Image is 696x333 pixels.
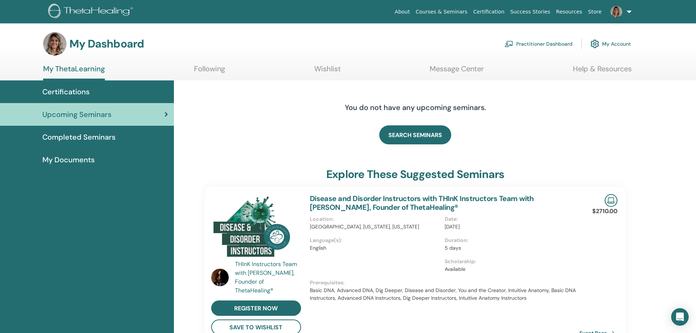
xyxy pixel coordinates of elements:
[310,287,579,302] p: Basic DNA, Advanced DNA, Dig Deeper, Disease and Disorder, You and the Creator, Intuitive Anatomy...
[505,41,513,47] img: chalkboard-teacher.svg
[445,236,575,244] p: Duration :
[611,6,622,18] img: default.jpg
[310,215,440,223] p: Location :
[585,5,605,19] a: Store
[48,4,136,20] img: logo.png
[42,109,111,120] span: Upcoming Seminars
[507,5,553,19] a: Success Stories
[573,64,632,79] a: Help & Resources
[590,36,631,52] a: My Account
[211,300,301,316] a: register now
[445,244,575,252] p: 5 days
[235,260,303,295] a: THInK Instructors Team with [PERSON_NAME], Founder of ThetaHealing®
[592,207,617,216] p: $2710.00
[234,304,278,312] span: register now
[310,223,440,231] p: [GEOGRAPHIC_DATA], [US_STATE], [US_STATE]
[42,132,115,143] span: Completed Seminars
[326,168,504,181] h3: explore these suggested seminars
[392,5,412,19] a: About
[310,244,440,252] p: English
[413,5,471,19] a: Courses & Seminars
[43,32,66,56] img: default.jpg
[430,64,484,79] a: Message Center
[505,36,573,52] a: Practitioner Dashboard
[310,236,440,244] p: Language(s) :
[671,308,689,326] div: Open Intercom Messenger
[211,269,229,286] img: default.jpg
[445,265,575,273] p: Available
[553,5,585,19] a: Resources
[590,38,599,50] img: cog.svg
[445,223,575,231] p: [DATE]
[69,37,144,50] h3: My Dashboard
[379,125,451,144] a: SEARCH SEMINARS
[43,64,105,80] a: My ThetaLearning
[445,258,575,265] p: Scholarship :
[310,194,534,212] a: Disease and Disorder Instructors with THInK Instructors Team with [PERSON_NAME], Founder of Theta...
[42,86,90,97] span: Certifications
[194,64,225,79] a: Following
[310,279,579,287] p: Prerequisites :
[445,215,575,223] p: Date :
[388,131,442,139] span: SEARCH SEMINARS
[42,154,95,165] span: My Documents
[605,194,617,207] img: Live Online Seminar
[470,5,507,19] a: Certification
[314,64,341,79] a: Wishlist
[300,103,530,112] h4: You do not have any upcoming seminars.
[211,194,301,262] img: Disease and Disorder Instructors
